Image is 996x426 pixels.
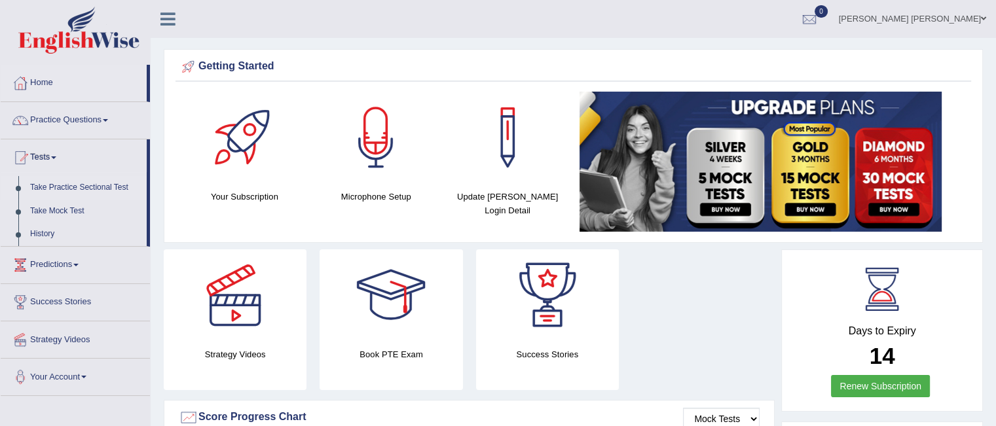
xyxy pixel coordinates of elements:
div: Getting Started [179,57,968,77]
h4: Microphone Setup [317,190,435,204]
a: Take Mock Test [24,200,147,223]
a: Success Stories [1,284,150,317]
a: Predictions [1,247,150,279]
a: Practice Questions [1,102,150,135]
h4: Book PTE Exam [320,347,462,361]
a: Strategy Videos [1,321,150,354]
a: History [24,222,147,246]
img: small5.jpg [580,92,942,232]
a: Take Practice Sectional Test [24,176,147,200]
h4: Days to Expiry [796,325,968,337]
h4: Update [PERSON_NAME] Login Detail [449,190,567,217]
a: Home [1,65,147,98]
span: 0 [815,5,828,18]
h4: Strategy Videos [164,347,306,361]
a: Renew Subscription [831,375,930,397]
a: Your Account [1,359,150,391]
h4: Your Subscription [185,190,304,204]
b: 14 [870,343,895,368]
a: Tests [1,139,147,172]
h4: Success Stories [476,347,619,361]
